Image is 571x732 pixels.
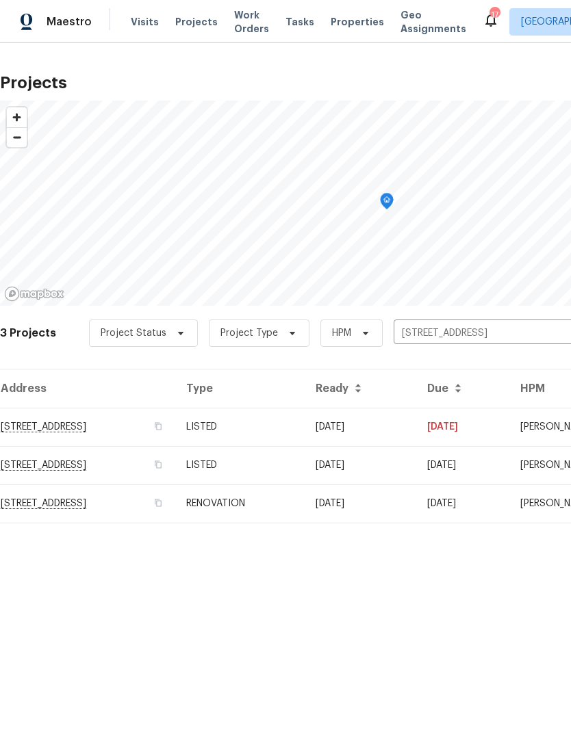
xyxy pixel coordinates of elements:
[101,326,166,340] span: Project Status
[7,128,27,147] span: Zoom out
[220,326,278,340] span: Project Type
[152,497,164,509] button: Copy Address
[7,127,27,147] button: Zoom out
[4,286,64,302] a: Mapbox homepage
[47,15,92,29] span: Maestro
[380,193,394,214] div: Map marker
[416,484,509,523] td: [DATE]
[285,17,314,27] span: Tasks
[7,107,27,127] button: Zoom in
[394,323,550,344] input: Search projects
[305,408,416,446] td: [DATE]
[175,408,305,446] td: LISTED
[416,369,509,408] th: Due
[331,15,384,29] span: Properties
[131,15,159,29] span: Visits
[332,326,351,340] span: HPM
[490,8,499,22] div: 17
[305,369,416,408] th: Ready
[175,369,305,408] th: Type
[175,446,305,484] td: LISTED
[305,446,416,484] td: [DATE]
[152,420,164,432] button: Copy Address
[305,484,416,523] td: Acq COE 2025-04-09T00:00:00.000Z
[234,8,269,36] span: Work Orders
[175,15,218,29] span: Projects
[401,8,466,36] span: Geo Assignments
[152,458,164,471] button: Copy Address
[416,408,509,446] td: [DATE]
[175,484,305,523] td: RENOVATION
[416,446,509,484] td: [DATE]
